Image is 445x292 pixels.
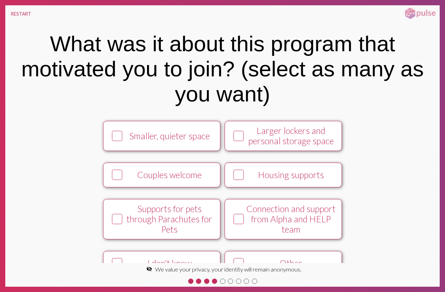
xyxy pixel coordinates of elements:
button: Smaller, quieter space [103,121,220,151]
div: Smaller, quieter space [125,131,214,141]
div: What was it about this program that motivated you to join? (select as many as you want) [14,31,431,106]
div: I don't know [125,258,214,268]
img: pulsehorizontalsmall.png [402,7,438,20]
button: Supports for pets through Parachutes for Pets [103,199,220,239]
div: Larger lockers and personal storage space [246,125,336,146]
span: We value your privacy, your identity will remain anonymous. [155,266,302,273]
button: Larger lockers and personal storage space [225,121,342,151]
div: Couples welcome [125,170,214,180]
div: Other [246,258,336,268]
button: RESTART [5,5,37,22]
mat-icon: visibility_off [146,266,152,272]
div: Housing supports [246,170,336,180]
button: Other [225,251,342,276]
div: Connection and support from Alpha and HELP team [246,204,336,234]
button: I don't know [103,251,220,276]
button: Couples welcome [103,163,220,187]
button: Housing supports [225,163,342,187]
button: Connection and support from Alpha and HELP team [225,199,342,239]
div: Supports for pets through Parachutes for Pets [125,204,214,234]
